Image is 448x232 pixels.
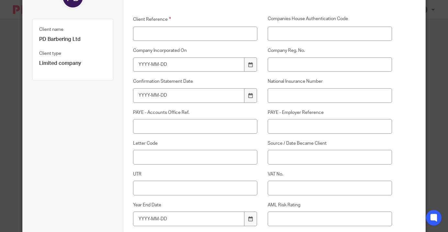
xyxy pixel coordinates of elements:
[133,57,244,72] input: YYYY-MM-DD
[133,140,257,147] label: Letter Code
[39,26,63,33] label: Client name
[133,78,257,85] label: Confirmation Statement Date
[133,109,257,116] label: PAYE - Accounts Office Ref.
[268,202,392,208] label: AML Risk Rating
[268,47,392,54] label: Company Reg. No.
[268,171,392,177] label: VAT No.
[268,109,392,116] label: PAYE - Employer Reference
[268,16,392,23] label: Companies House Authentication Code
[133,16,257,23] label: Client Reference
[268,78,392,85] label: National Insurance Number
[133,202,257,208] label: Year End Date
[39,60,106,67] p: Limited company
[133,171,257,177] label: UTR
[133,88,244,103] input: YYYY-MM-DD
[133,47,257,54] label: Company Incorporated On
[133,212,244,226] input: YYYY-MM-DD
[268,140,392,147] label: Source / Date Became Client
[39,36,106,43] p: PD Barbering Ltd
[39,50,61,57] label: Client type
